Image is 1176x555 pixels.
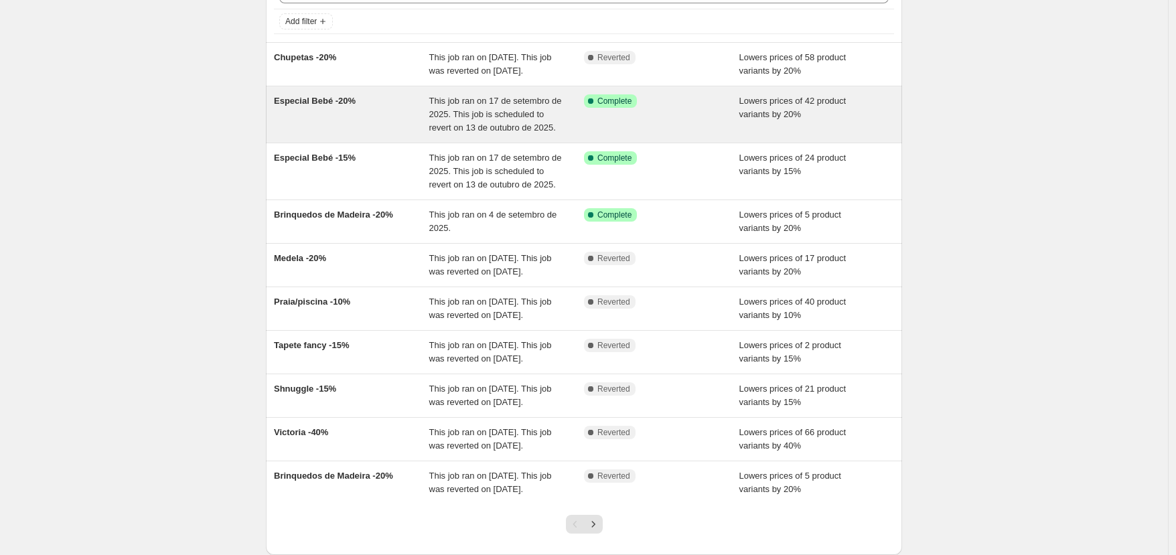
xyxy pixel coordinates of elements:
[739,52,847,76] span: Lowers prices of 58 product variants by 20%
[429,253,552,276] span: This job ran on [DATE]. This job was reverted on [DATE].
[274,340,349,350] span: Tapete fancy -15%
[739,210,841,233] span: Lowers prices of 5 product variants by 20%
[739,340,841,364] span: Lowers prices of 2 product variants by 15%
[597,427,630,438] span: Reverted
[566,515,603,534] nav: Pagination
[597,297,630,307] span: Reverted
[597,96,632,106] span: Complete
[597,52,630,63] span: Reverted
[429,210,557,233] span: This job ran on 4 de setembro de 2025.
[739,427,847,451] span: Lowers prices of 66 product variants by 40%
[597,253,630,264] span: Reverted
[739,297,847,320] span: Lowers prices of 40 product variants by 10%
[274,427,328,437] span: Victoria -40%
[739,253,847,276] span: Lowers prices of 17 product variants by 20%
[429,384,552,407] span: This job ran on [DATE]. This job was reverted on [DATE].
[429,471,552,494] span: This job ran on [DATE]. This job was reverted on [DATE].
[274,253,326,263] span: Medela -20%
[274,52,336,62] span: Chupetas -20%
[429,96,562,133] span: This job ran on 17 de setembro de 2025. This job is scheduled to revert on 13 de outubro de 2025.
[274,153,356,163] span: Especial Bebé -15%
[739,471,841,494] span: Lowers prices of 5 product variants by 20%
[597,384,630,394] span: Reverted
[274,471,393,481] span: Brinquedos de Madeira -20%
[274,210,393,220] span: Brinquedos de Madeira -20%
[429,153,562,189] span: This job ran on 17 de setembro de 2025. This job is scheduled to revert on 13 de outubro de 2025.
[597,210,632,220] span: Complete
[597,153,632,163] span: Complete
[274,384,336,394] span: Shnuggle -15%
[584,515,603,534] button: Next
[739,384,847,407] span: Lowers prices of 21 product variants by 15%
[429,52,552,76] span: This job ran on [DATE]. This job was reverted on [DATE].
[429,340,552,364] span: This job ran on [DATE]. This job was reverted on [DATE].
[739,96,847,119] span: Lowers prices of 42 product variants by 20%
[429,427,552,451] span: This job ran on [DATE]. This job was reverted on [DATE].
[739,153,847,176] span: Lowers prices of 24 product variants by 15%
[285,16,317,27] span: Add filter
[274,96,356,106] span: Especial Bebé -20%
[429,297,552,320] span: This job ran on [DATE]. This job was reverted on [DATE].
[597,340,630,351] span: Reverted
[597,471,630,481] span: Reverted
[279,13,333,29] button: Add filter
[274,297,350,307] span: Praia/piscina -10%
